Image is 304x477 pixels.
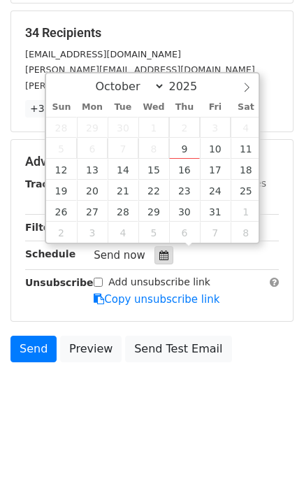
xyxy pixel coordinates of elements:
span: October 17, 2025 [200,159,231,180]
label: Add unsubscribe link [108,275,210,290]
strong: Schedule [25,248,75,259]
span: September 28, 2025 [46,117,77,138]
span: Mon [77,103,108,112]
strong: Tracking [25,178,72,190]
span: October 14, 2025 [108,159,138,180]
span: November 4, 2025 [108,222,138,243]
span: October 26, 2025 [46,201,77,222]
span: November 1, 2025 [231,201,261,222]
span: October 21, 2025 [108,180,138,201]
span: November 3, 2025 [77,222,108,243]
span: October 3, 2025 [200,117,231,138]
span: November 6, 2025 [169,222,200,243]
span: November 2, 2025 [46,222,77,243]
span: October 16, 2025 [169,159,200,180]
span: October 31, 2025 [200,201,231,222]
span: October 7, 2025 [108,138,138,159]
span: October 11, 2025 [231,138,261,159]
span: October 8, 2025 [138,138,169,159]
a: Preview [60,336,122,362]
span: November 5, 2025 [138,222,169,243]
strong: Unsubscribe [25,277,94,288]
small: [PERSON_NAME][EMAIL_ADDRESS][DOMAIN_NAME] [25,64,255,75]
span: September 29, 2025 [77,117,108,138]
span: November 7, 2025 [200,222,231,243]
span: October 29, 2025 [138,201,169,222]
span: Send now [94,249,145,262]
span: October 4, 2025 [231,117,261,138]
span: October 18, 2025 [231,159,261,180]
span: October 30, 2025 [169,201,200,222]
span: October 22, 2025 [138,180,169,201]
small: [PERSON_NAME][EMAIL_ADDRESS][DOMAIN_NAME] [25,80,255,91]
iframe: Chat Widget [234,410,304,477]
span: October 10, 2025 [200,138,231,159]
span: Sun [46,103,77,112]
span: October 6, 2025 [77,138,108,159]
span: Thu [169,103,200,112]
a: +31 more [25,100,84,118]
span: October 1, 2025 [138,117,169,138]
span: October 27, 2025 [77,201,108,222]
span: October 23, 2025 [169,180,200,201]
h5: 34 Recipients [25,25,279,41]
span: October 25, 2025 [231,180,261,201]
span: October 13, 2025 [77,159,108,180]
span: Tue [108,103,138,112]
input: Year [165,80,215,93]
h5: Advanced [25,154,279,169]
span: Sat [231,103,261,112]
span: October 9, 2025 [169,138,200,159]
span: October 28, 2025 [108,201,138,222]
span: October 20, 2025 [77,180,108,201]
span: November 8, 2025 [231,222,261,243]
span: October 15, 2025 [138,159,169,180]
span: October 2, 2025 [169,117,200,138]
span: October 5, 2025 [46,138,77,159]
span: October 24, 2025 [200,180,231,201]
a: Copy unsubscribe link [94,293,219,306]
span: October 19, 2025 [46,180,77,201]
span: September 30, 2025 [108,117,138,138]
a: Send Test Email [125,336,231,362]
strong: Filters [25,222,61,233]
span: Fri [200,103,231,112]
small: [EMAIL_ADDRESS][DOMAIN_NAME] [25,49,181,59]
span: October 12, 2025 [46,159,77,180]
a: Send [10,336,57,362]
span: Wed [138,103,169,112]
